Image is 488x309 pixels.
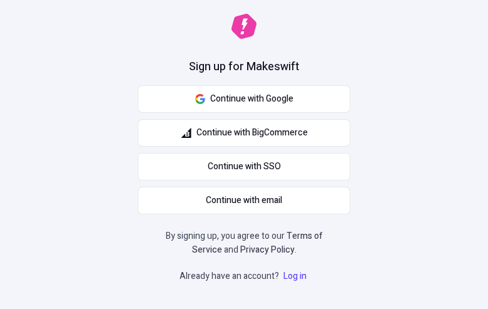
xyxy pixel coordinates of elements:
[138,187,350,214] button: Continue with email
[138,85,350,113] button: Continue with Google
[210,92,293,106] span: Continue with Google
[138,119,350,147] button: Continue with BigCommerce
[192,229,323,256] a: Terms of Service
[196,126,308,140] span: Continue with BigCommerce
[281,270,309,283] a: Log in
[240,243,295,256] a: Privacy Policy
[138,153,350,181] a: Continue with SSO
[180,270,309,283] p: Already have an account?
[161,229,327,257] p: By signing up, you agree to our and .
[206,194,282,207] span: Continue with email
[189,59,299,75] h1: Sign up for Makeswift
